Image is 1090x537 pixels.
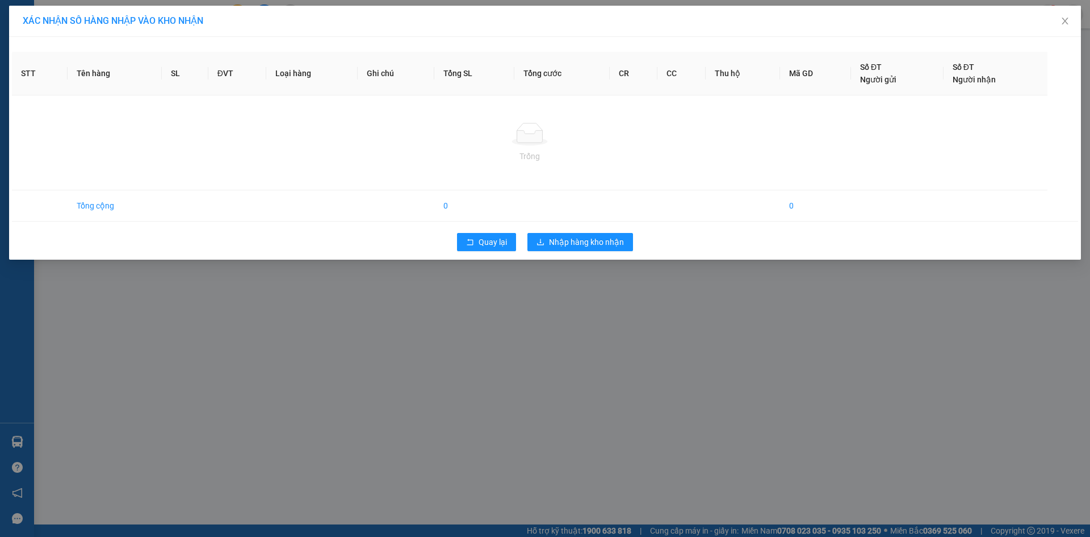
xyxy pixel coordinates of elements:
b: GỬI : PV K13 [14,82,104,101]
td: 0 [780,190,851,222]
td: 0 [434,190,514,222]
span: Quay lại [479,236,507,248]
span: XÁC NHẬN SỐ HÀNG NHẬP VÀO KHO NHẬN [23,15,203,26]
th: Ghi chú [358,52,435,95]
th: ĐVT [208,52,266,95]
span: Nhập hàng kho nhận [549,236,624,248]
span: Số ĐT [953,63,974,72]
th: Tổng SL [434,52,514,95]
span: Người gửi [860,75,896,84]
th: Mã GD [780,52,851,95]
button: rollbackQuay lại [457,233,516,251]
th: CR [610,52,658,95]
button: Close [1049,6,1081,38]
span: download [536,238,544,247]
th: Loại hàng [266,52,358,95]
span: Người nhận [953,75,996,84]
button: downloadNhập hàng kho nhận [527,233,633,251]
span: close [1060,16,1070,26]
th: Thu hộ [706,52,779,95]
img: logo.jpg [14,14,71,71]
th: Tên hàng [68,52,162,95]
li: Hotline: 1900 8153 [106,42,475,56]
th: STT [12,52,68,95]
th: Tổng cước [514,52,610,95]
th: CC [657,52,706,95]
th: SL [162,52,208,95]
td: Tổng cộng [68,190,162,222]
div: Trống [21,150,1038,163]
li: [STREET_ADDRESS][PERSON_NAME]. [GEOGRAPHIC_DATA], Tỉnh [GEOGRAPHIC_DATA] [106,28,475,42]
span: rollback [466,238,474,247]
span: Số ĐT [860,63,882,72]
